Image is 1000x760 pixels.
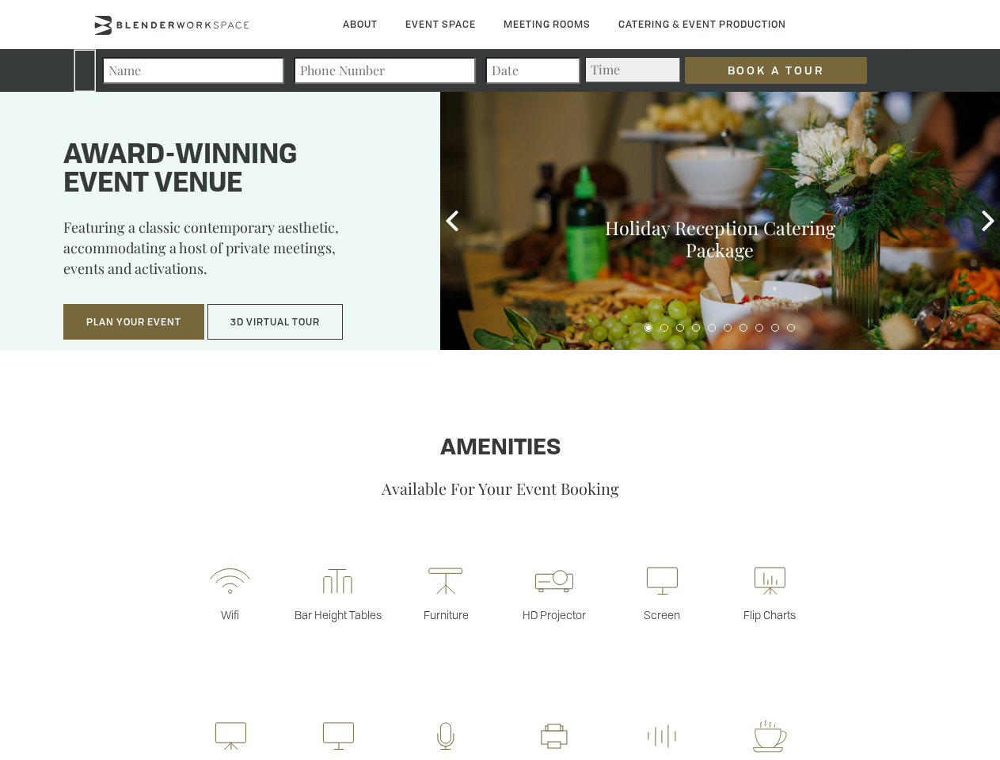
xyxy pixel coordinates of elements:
input: Name [102,57,284,84]
input: Phone Number [294,57,476,84]
h1: Amenities [50,436,950,462]
a: Holiday Reception Catering Package [605,215,835,262]
p: Wifi [176,607,283,622]
button: Plan Your Event [63,304,204,340]
input: Date [485,57,580,84]
p: HD Projector [500,607,608,622]
h1: Award-winning event venue [63,142,401,199]
button: 3D Virtual Tour [207,304,343,340]
p: Bar Height Tables [284,607,392,622]
p: Featuring a classic contemporary aesthetic, accommodating a host of private meetings, events and ... [63,217,401,290]
p: Flip Charts [716,607,823,622]
p: Screen [608,607,716,622]
p: Available For Your Event Booking [50,477,950,499]
input: Book a Tour [685,57,867,84]
p: Furniture [392,607,500,622]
